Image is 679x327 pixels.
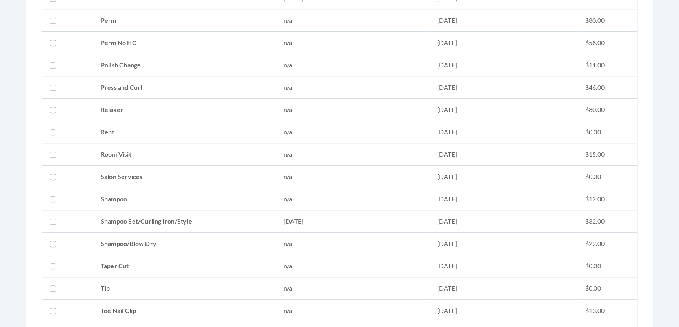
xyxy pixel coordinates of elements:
[93,143,276,166] td: Room Visit
[429,166,577,188] td: [DATE]
[429,76,577,99] td: [DATE]
[276,143,429,166] td: n/a
[429,9,577,32] td: [DATE]
[577,210,637,233] td: $32.00
[93,32,276,54] td: Perm No HC
[93,166,276,188] td: Salon Services
[93,300,276,322] td: Toe Nail Clip
[577,255,637,277] td: $0.00
[93,54,276,76] td: Polish Change
[276,255,429,277] td: n/a
[93,9,276,32] td: Perm
[429,54,577,76] td: [DATE]
[577,76,637,99] td: $46.00
[276,76,429,99] td: n/a
[93,99,276,121] td: Relaxer
[577,121,637,143] td: $0.00
[93,233,276,255] td: Shampoo/Blow Dry
[276,233,429,255] td: n/a
[93,76,276,99] td: Press and Curl
[276,32,429,54] td: n/a
[429,143,577,166] td: [DATE]
[577,9,637,32] td: $80.00
[276,188,429,210] td: n/a
[577,233,637,255] td: $22.00
[93,255,276,277] td: Taper Cut
[429,233,577,255] td: [DATE]
[429,32,577,54] td: [DATE]
[276,9,429,32] td: n/a
[276,277,429,300] td: n/a
[429,300,577,322] td: [DATE]
[577,188,637,210] td: $12.00
[577,54,637,76] td: $11.00
[276,210,429,233] td: [DATE]
[577,99,637,121] td: $80.00
[429,121,577,143] td: [DATE]
[577,143,637,166] td: $15.00
[276,54,429,76] td: n/a
[93,277,276,300] td: Tip
[429,99,577,121] td: [DATE]
[429,210,577,233] td: [DATE]
[577,277,637,300] td: $0.00
[276,121,429,143] td: n/a
[577,300,637,322] td: $13.00
[429,255,577,277] td: [DATE]
[276,166,429,188] td: n/a
[93,188,276,210] td: Shampoo
[93,121,276,143] td: Rent
[577,166,637,188] td: $0.00
[429,277,577,300] td: [DATE]
[429,188,577,210] td: [DATE]
[276,300,429,322] td: n/a
[276,99,429,121] td: n/a
[93,210,276,233] td: Shampoo Set/Curling Iron/Style
[577,32,637,54] td: $58.00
